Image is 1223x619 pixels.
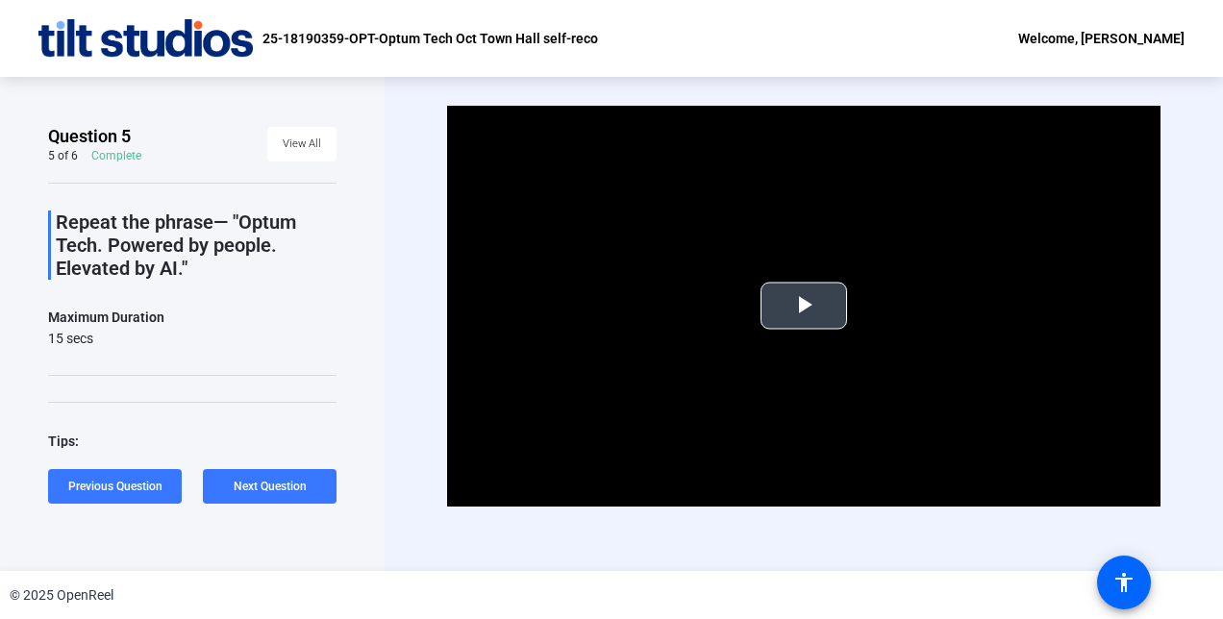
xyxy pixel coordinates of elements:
mat-icon: accessibility [1112,571,1136,594]
button: Previous Question [48,469,182,504]
div: 15 secs [48,329,164,348]
p: 25-18190359-OPT-Optum Tech Oct Town Hall self-reco [262,27,598,50]
span: View All [283,130,321,159]
span: Question 5 [48,125,131,148]
div: Maximum Duration [48,306,164,329]
div: Complete [91,148,141,163]
div: 5 of 6 [48,148,78,163]
p: Repeat the phrase— "Optum Tech. Powered by people. Elevated by AI." [56,210,337,280]
button: View All [267,127,337,161]
button: Play Video [761,283,847,330]
button: Next Question [203,469,337,504]
div: Tips: [48,430,337,453]
div: © 2025 OpenReel [10,585,113,606]
div: Welcome, [PERSON_NAME] [1018,27,1185,50]
div: Video Player [447,106,1160,507]
img: OpenReel logo [38,19,253,58]
span: Next Question [234,480,307,493]
span: Previous Question [68,480,162,493]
